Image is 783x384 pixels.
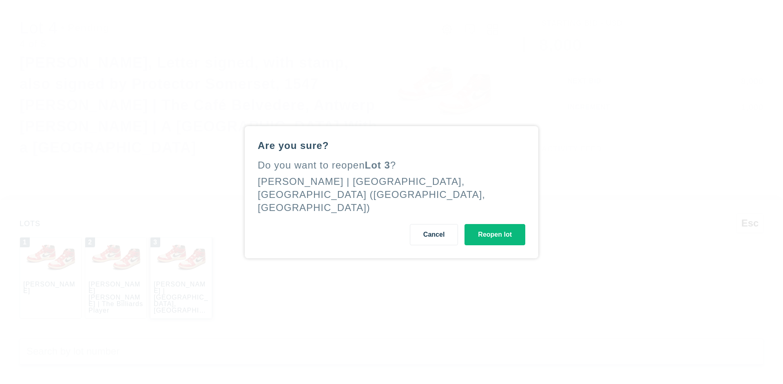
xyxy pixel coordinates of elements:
[258,176,485,213] div: [PERSON_NAME] | [GEOGRAPHIC_DATA], [GEOGRAPHIC_DATA] ([GEOGRAPHIC_DATA], [GEOGRAPHIC_DATA])
[365,160,390,171] span: Lot 3
[258,159,525,172] div: Do you want to reopen ?
[464,224,525,245] button: Reopen lot
[258,139,525,152] div: Are you sure?
[410,224,458,245] button: Cancel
